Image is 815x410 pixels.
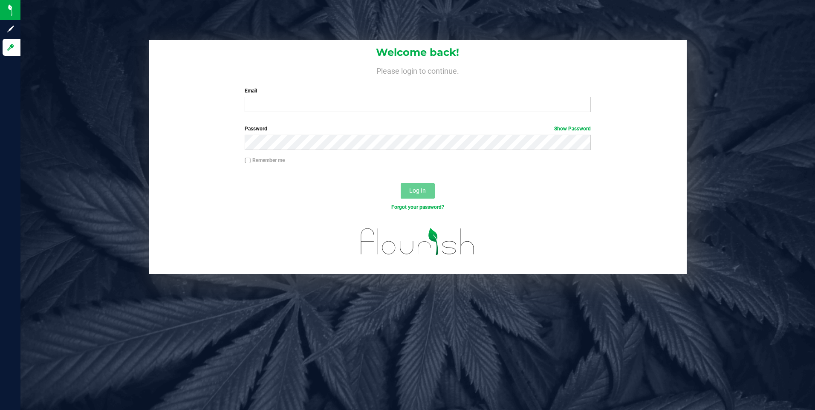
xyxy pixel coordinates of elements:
a: Forgot your password? [391,204,444,210]
label: Email [245,87,591,95]
input: Remember me [245,158,251,164]
a: Show Password [554,126,591,132]
h1: Welcome back! [149,47,687,58]
label: Remember me [245,156,285,164]
span: Log In [409,187,426,194]
inline-svg: Sign up [6,25,15,33]
img: flourish_logo.svg [350,220,485,263]
button: Log In [401,183,435,199]
span: Password [245,126,267,132]
h4: Please login to continue. [149,65,687,75]
inline-svg: Log in [6,43,15,52]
